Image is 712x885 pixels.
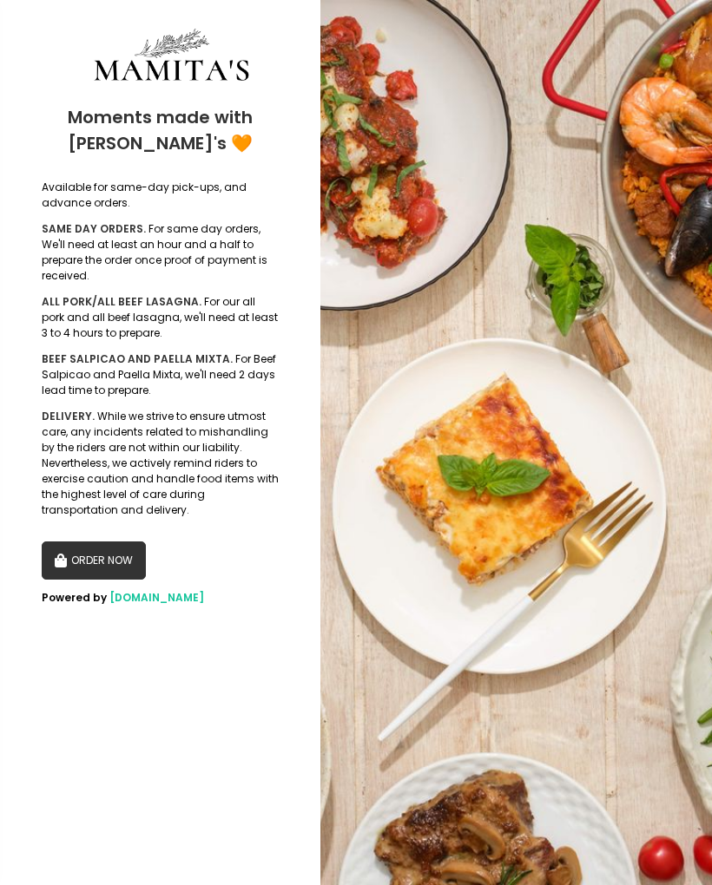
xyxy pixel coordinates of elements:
[109,590,204,605] a: [DOMAIN_NAME]
[42,221,279,284] div: For same day orders, We'll need at least an hour and a half to prepare the order once proof of pa...
[42,541,146,580] button: ORDER NOW
[42,409,279,518] div: While we strive to ensure utmost care, any incidents related to mishandling by the riders are not...
[42,26,302,91] img: Mamitas PH
[42,91,279,169] div: Moments made with [PERSON_NAME]'s 🧡
[42,351,233,366] b: BEEF SALPICAO AND PAELLA MIXTA.
[42,294,201,309] b: ALL PORK/ALL BEEF LASAGNA.
[42,294,279,341] div: For our all pork and all beef lasagna, we'll need at least 3 to 4 hours to prepare.
[42,180,279,211] div: Available for same-day pick-ups, and advance orders.
[42,590,279,606] div: Powered by
[42,409,95,423] b: DELIVERY.
[42,351,279,398] div: For Beef Salpicao and Paella Mixta, we'll need 2 days lead time to prepare.
[42,221,146,236] b: SAME DAY ORDERS.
